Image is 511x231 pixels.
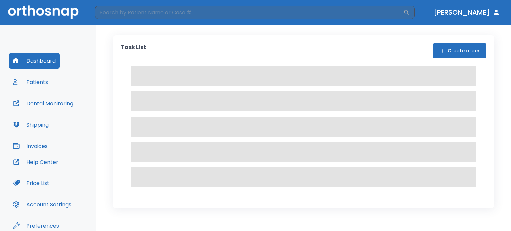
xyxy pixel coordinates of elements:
button: Shipping [9,117,53,133]
button: Price List [9,175,53,191]
img: Orthosnap [8,5,79,19]
button: Create order [433,43,486,58]
button: Account Settings [9,196,75,212]
button: Dental Monitoring [9,95,77,111]
button: Help Center [9,154,62,170]
button: Invoices [9,138,52,154]
button: Dashboard [9,53,60,69]
input: Search by Patient Name or Case # [95,6,403,19]
p: Task List [121,43,146,58]
button: [PERSON_NAME] [431,6,503,18]
button: Patients [9,74,52,90]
